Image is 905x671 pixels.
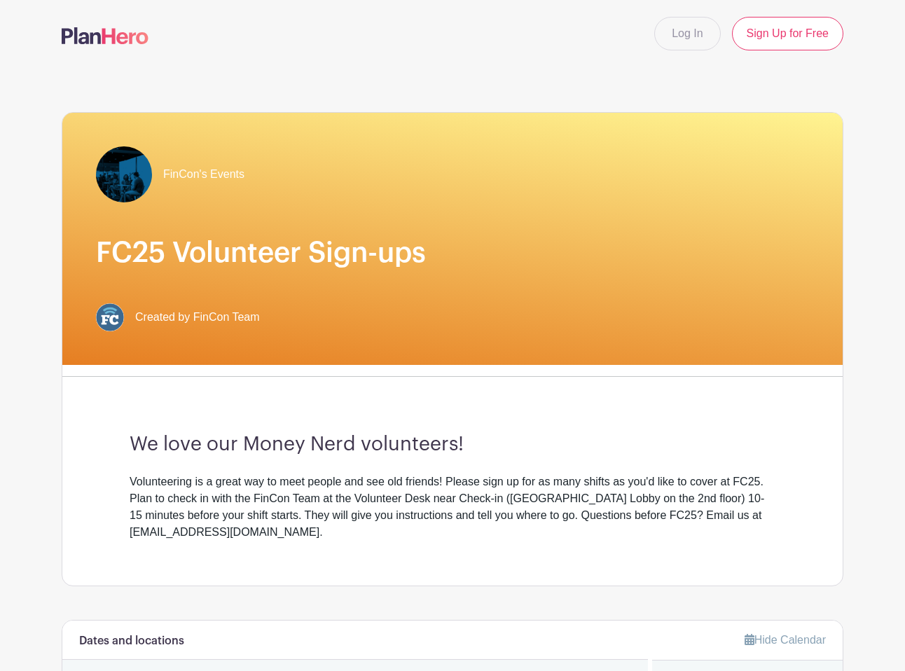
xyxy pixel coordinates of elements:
[163,166,244,183] span: FinCon's Events
[130,473,775,541] div: Volunteering is a great way to meet people and see old friends! Please sign up for as many shifts...
[130,433,775,457] h3: We love our Money Nerd volunteers!
[135,309,260,326] span: Created by FinCon Team
[654,17,720,50] a: Log In
[96,236,809,270] h1: FC25 Volunteer Sign-ups
[732,17,843,50] a: Sign Up for Free
[96,146,152,202] img: Screen%20Shot%202024-09-23%20at%207.49.53%20PM.png
[745,634,826,646] a: Hide Calendar
[62,27,148,44] img: logo-507f7623f17ff9eddc593b1ce0a138ce2505c220e1c5a4e2b4648c50719b7d32.svg
[79,635,184,648] h6: Dates and locations
[96,303,124,331] img: FC%20circle.png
